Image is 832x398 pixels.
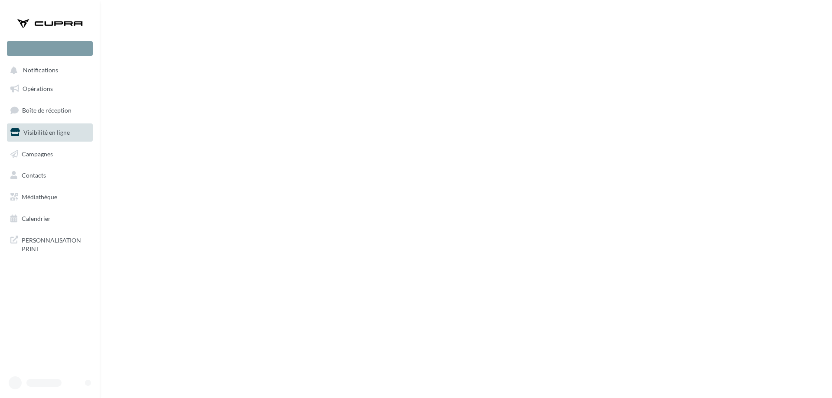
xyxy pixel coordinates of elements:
span: Médiathèque [22,193,57,201]
span: Contacts [22,171,46,179]
a: Campagnes [5,145,94,163]
a: Médiathèque [5,188,94,206]
a: Opérations [5,80,94,98]
span: PERSONNALISATION PRINT [22,234,89,253]
span: Boîte de réception [22,107,71,114]
a: Visibilité en ligne [5,123,94,142]
a: Boîte de réception [5,101,94,120]
span: Visibilité en ligne [23,129,70,136]
span: Notifications [23,67,58,74]
span: Campagnes [22,150,53,157]
a: Calendrier [5,210,94,228]
a: Contacts [5,166,94,184]
span: Calendrier [22,215,51,222]
a: PERSONNALISATION PRINT [5,231,94,256]
div: Nouvelle campagne [7,41,93,56]
span: Opérations [23,85,53,92]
